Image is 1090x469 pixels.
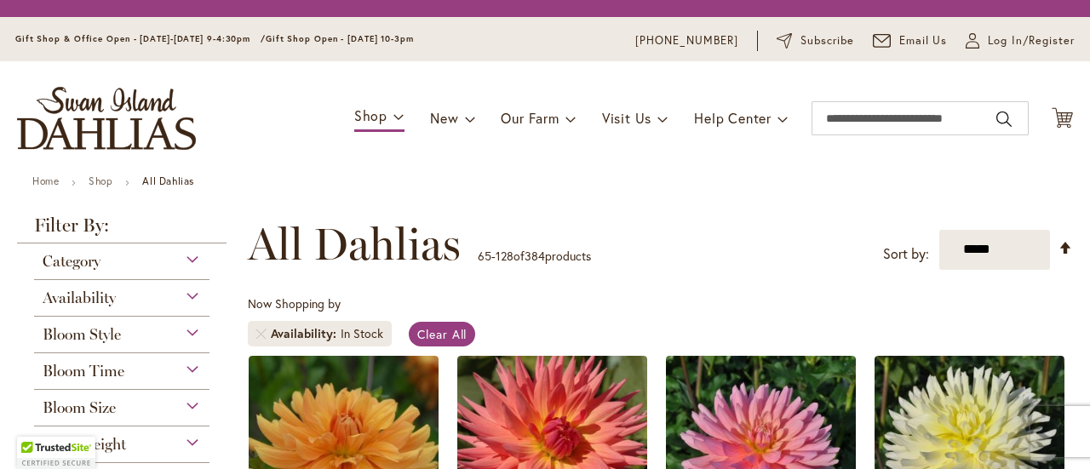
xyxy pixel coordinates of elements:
[883,238,929,270] label: Sort by:
[142,174,194,187] strong: All Dahlias
[996,106,1012,133] button: Search
[409,322,476,346] a: Clear All
[899,32,948,49] span: Email Us
[602,109,651,127] span: Visit Us
[694,109,772,127] span: Help Center
[89,174,112,187] a: Shop
[43,362,124,380] span: Bloom Time
[635,32,738,49] a: [PHONE_NUMBER]
[966,32,1075,49] a: Log In/Register
[248,219,461,270] span: All Dahlias
[13,409,60,456] iframe: Launch Accessibility Center
[17,87,196,150] a: store logo
[17,216,227,243] strong: Filter By:
[478,243,591,270] p: - of products
[478,248,491,264] span: 65
[256,329,267,339] a: Remove Availability In Stock
[341,325,383,342] div: In Stock
[525,248,545,264] span: 384
[777,32,854,49] a: Subscribe
[800,32,854,49] span: Subscribe
[271,325,341,342] span: Availability
[15,33,266,44] span: Gift Shop & Office Open - [DATE]-[DATE] 9-4:30pm /
[43,252,100,271] span: Category
[873,32,948,49] a: Email Us
[248,295,341,312] span: Now Shopping by
[266,33,414,44] span: Gift Shop Open - [DATE] 10-3pm
[417,326,468,342] span: Clear All
[496,248,513,264] span: 128
[32,174,59,187] a: Home
[430,109,458,127] span: New
[43,435,126,454] span: Plant Height
[988,32,1075,49] span: Log In/Register
[43,289,116,307] span: Availability
[501,109,559,127] span: Our Farm
[354,106,387,124] span: Shop
[43,325,121,344] span: Bloom Style
[43,398,116,417] span: Bloom Size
